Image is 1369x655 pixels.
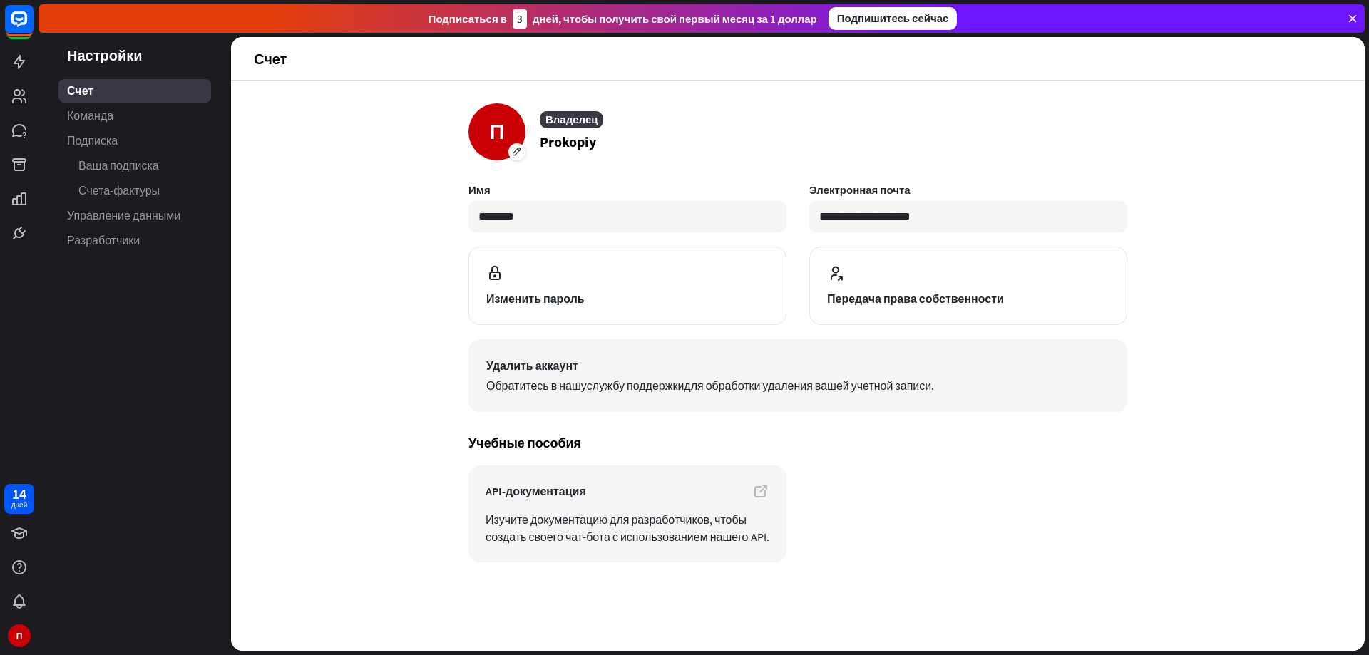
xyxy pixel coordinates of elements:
font: Учебные пособия [468,435,581,451]
p: Prokopiy [540,131,603,153]
font: Изменить пароль [486,292,585,306]
button: Удалить аккаунт Обратитесь в нашуслужбу поддержкидля обработки удаления вашей учетной записи. [468,339,1127,412]
font: дней [11,500,28,510]
font: Подписаться в [429,12,507,26]
font: Имя [468,183,491,197]
a: Разработчики [58,229,211,252]
button: Открыть виджет чата LiveChat [11,6,54,48]
font: Ваша подписка [78,158,159,172]
font: П [489,118,505,145]
font: Счет [67,83,93,98]
font: Электронная почта [809,183,911,197]
font: Передача права собственности [827,292,1004,306]
font: API-документация [486,484,586,498]
a: API-документация Изучите документацию для разработчиков, чтобы создать своего чат-бота с использо... [468,465,786,562]
font: Управление данными [67,208,180,222]
font: Команда [67,108,113,123]
font: 14 [12,485,26,502]
font: дней, чтобы получить свой первый месяц за 1 доллар [533,12,817,26]
a: Управление данными [58,204,211,227]
button: Передача права собственности [809,247,1127,325]
font: Счет [254,50,287,68]
button: Изменить пароль [468,247,786,325]
a: Ваша подписка [58,154,211,177]
font: 3 [517,12,523,26]
a: службу поддержки [587,378,684,393]
font: Обратитесь в нашу [486,378,587,393]
font: Изучите документацию для разработчиков, чтобы создать своего чат-бота с использованием нашего API. [486,512,769,544]
font: Разработчики [67,233,140,247]
a: Счета-фактуры [58,179,211,202]
font: Удалить аккаунт [486,359,578,373]
font: Настройки [67,46,143,64]
font: Подписка [67,133,118,148]
font: Подпишитесь сейчас [837,11,949,25]
font: П [16,631,23,641]
font: Владелец [545,113,598,126]
font: для обработки удаления вашей учетной записи. [684,378,934,393]
a: Подписка [58,129,211,153]
a: 14 дней [4,484,34,514]
a: Команда [58,104,211,128]
font: Счета-фактуры [78,183,160,197]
